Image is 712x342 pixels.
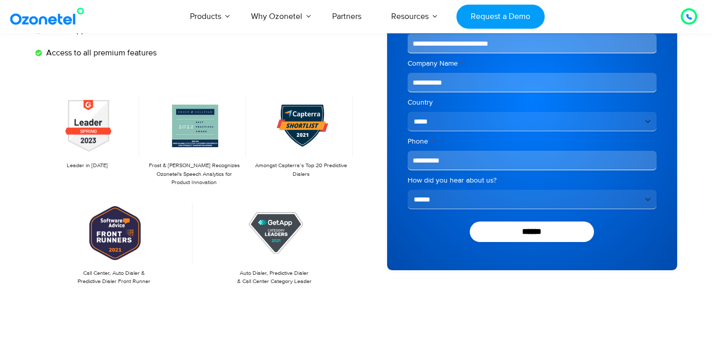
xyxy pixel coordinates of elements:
[408,97,657,108] label: Country
[147,162,241,187] p: Frost & [PERSON_NAME] Recognizes Ozonetel's Speech Analytics for Product Innovation
[456,5,544,29] a: Request a Demo
[408,136,657,147] label: Phone
[44,47,157,59] span: Access to all premium features
[408,58,657,69] label: Company Name
[41,269,188,286] p: Call Center, Auto Dialer & Predictive Dialer Front Runner
[254,162,348,178] p: Amongst Capterra’s Top 20 Predictive Dialers
[41,162,134,170] p: Leader in [DATE]
[408,175,657,186] label: How did you hear about us?
[201,269,348,286] p: Auto Dialer, Predictive Dialer & Call Center Category Leader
